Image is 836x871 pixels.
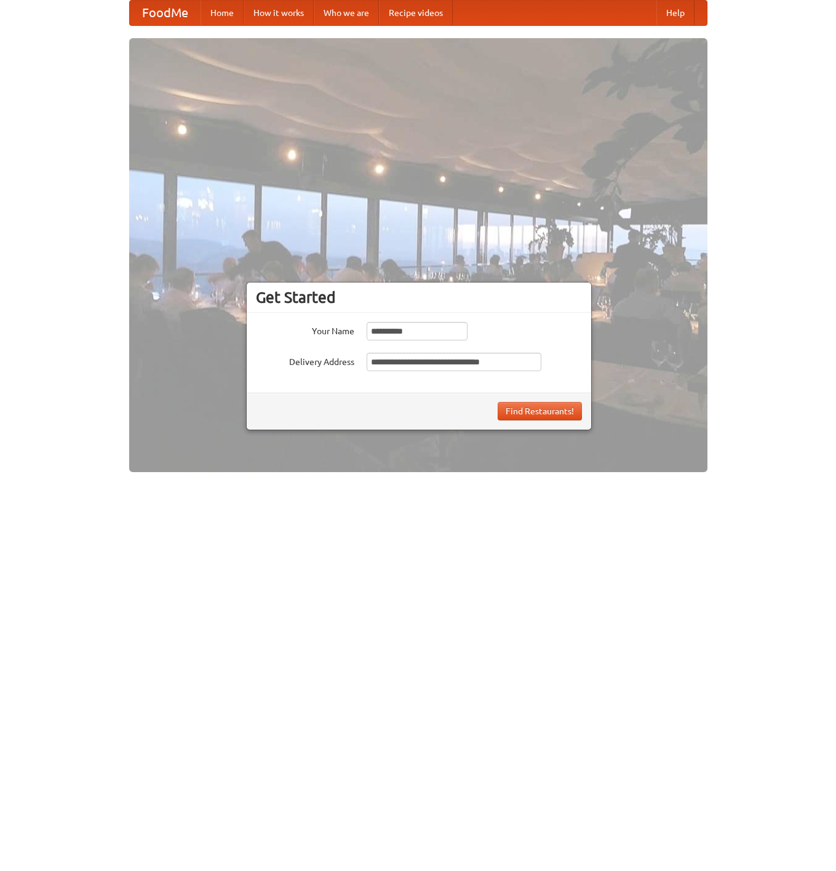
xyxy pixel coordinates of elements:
button: Find Restaurants! [498,402,582,420]
label: Delivery Address [256,353,354,368]
h3: Get Started [256,288,582,307]
a: Recipe videos [379,1,453,25]
a: Help [656,1,695,25]
a: How it works [244,1,314,25]
a: Home [201,1,244,25]
label: Your Name [256,322,354,337]
a: Who we are [314,1,379,25]
a: FoodMe [130,1,201,25]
